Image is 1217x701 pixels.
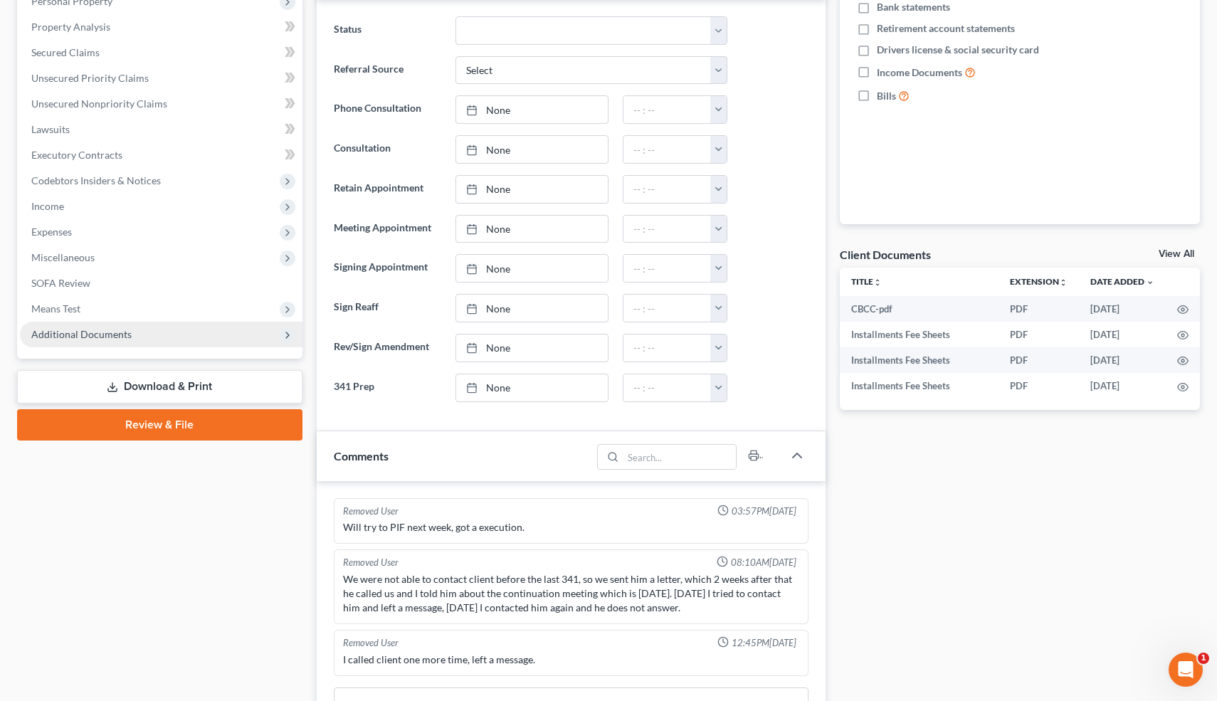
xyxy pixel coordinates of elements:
[20,142,302,168] a: Executory Contracts
[623,136,711,163] input: -- : --
[1079,373,1166,399] td: [DATE]
[327,16,449,45] label: Status
[840,247,931,262] div: Client Documents
[1079,347,1166,373] td: [DATE]
[327,294,449,322] label: Sign Reaff
[17,370,302,404] a: Download & Print
[1010,276,1068,287] a: Extensionunfold_more
[31,277,90,289] span: SOFA Review
[1169,653,1203,687] iframe: Intercom live chat
[31,302,80,315] span: Means Test
[327,135,449,164] label: Consultation
[343,653,800,667] div: I called client one more time, left a message.
[343,636,399,650] div: Removed User
[623,255,711,282] input: -- : --
[343,556,399,569] div: Removed User
[1159,249,1194,259] a: View All
[20,65,302,91] a: Unsecured Priority Claims
[456,374,607,401] a: None
[343,520,800,534] div: Will try to PIF next week, got a execution.
[999,296,1079,322] td: PDF
[20,40,302,65] a: Secured Claims
[327,334,449,362] label: Rev/Sign Amendment
[1198,653,1209,664] span: 1
[31,328,132,340] span: Additional Documents
[1090,276,1154,287] a: Date Added expand_more
[31,251,95,263] span: Miscellaneous
[456,334,607,362] a: None
[877,65,962,80] span: Income Documents
[623,176,711,203] input: -- : --
[456,176,607,203] a: None
[20,270,302,296] a: SOFA Review
[732,505,796,518] span: 03:57PM[DATE]
[327,56,449,85] label: Referral Source
[456,216,607,243] a: None
[31,149,122,161] span: Executory Contracts
[623,216,711,243] input: -- : --
[623,96,711,123] input: -- : --
[999,347,1079,373] td: PDF
[31,21,110,33] span: Property Analysis
[343,505,399,518] div: Removed User
[343,572,800,615] div: We were not able to contact client before the last 341, so we sent him a letter, which 2 weeks af...
[840,347,999,373] td: Installments Fee Sheets
[31,97,167,110] span: Unsecured Nonpriority Claims
[999,373,1079,399] td: PDF
[623,295,711,322] input: -- : --
[17,409,302,441] a: Review & File
[20,91,302,117] a: Unsecured Nonpriority Claims
[999,322,1079,347] td: PDF
[840,322,999,347] td: Installments Fee Sheets
[334,449,389,463] span: Comments
[873,278,882,287] i: unfold_more
[877,43,1039,57] span: Drivers license & social security card
[456,96,607,123] a: None
[20,117,302,142] a: Lawsuits
[623,445,737,469] input: Search...
[877,21,1015,36] span: Retirement account statements
[20,14,302,40] a: Property Analysis
[456,295,607,322] a: None
[731,556,796,569] span: 08:10AM[DATE]
[31,200,64,212] span: Income
[456,136,607,163] a: None
[1146,278,1154,287] i: expand_more
[31,72,149,84] span: Unsecured Priority Claims
[456,255,607,282] a: None
[623,334,711,362] input: -- : --
[840,296,999,322] td: CBCC-pdf
[732,636,796,650] span: 12:45PM[DATE]
[31,174,161,186] span: Codebtors Insiders & Notices
[327,175,449,204] label: Retain Appointment
[31,123,70,135] span: Lawsuits
[327,215,449,243] label: Meeting Appointment
[31,226,72,238] span: Expenses
[1059,278,1068,287] i: unfold_more
[877,89,896,103] span: Bills
[1079,296,1166,322] td: [DATE]
[851,276,882,287] a: Titleunfold_more
[31,46,100,58] span: Secured Claims
[840,373,999,399] td: Installments Fee Sheets
[623,374,711,401] input: -- : --
[327,374,449,402] label: 341 Prep
[327,95,449,124] label: Phone Consultation
[1079,322,1166,347] td: [DATE]
[327,254,449,283] label: Signing Appointment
